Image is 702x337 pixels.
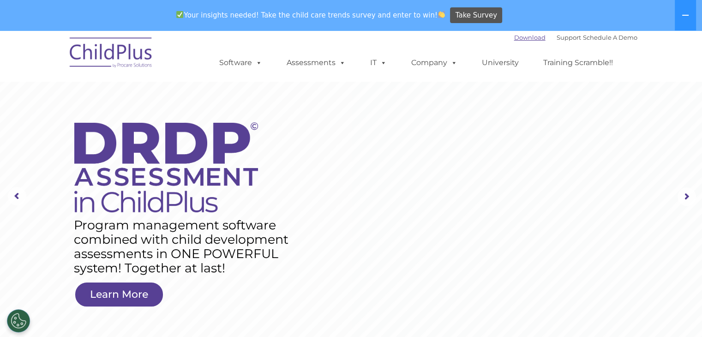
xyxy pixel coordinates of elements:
[514,34,637,41] font: |
[74,218,299,275] rs-layer: Program management software combined with child development assessments in ONE POWERFUL system! T...
[277,54,355,72] a: Assessments
[450,7,502,24] a: Take Survey
[7,309,30,332] button: Cookies Settings
[534,54,622,72] a: Training Scramble!!
[176,11,183,18] img: ✅
[456,7,497,24] span: Take Survey
[75,283,163,307] a: Learn More
[74,122,258,212] img: DRDP Assessment in ChildPlus
[402,54,467,72] a: Company
[552,237,702,337] iframe: Chat Widget
[438,11,445,18] img: 👏
[583,34,637,41] a: Schedule A Demo
[473,54,528,72] a: University
[65,31,157,77] img: ChildPlus by Procare Solutions
[210,54,271,72] a: Software
[361,54,396,72] a: IT
[557,34,581,41] a: Support
[514,34,546,41] a: Download
[173,6,449,24] span: Your insights needed! Take the child care trends survey and enter to win!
